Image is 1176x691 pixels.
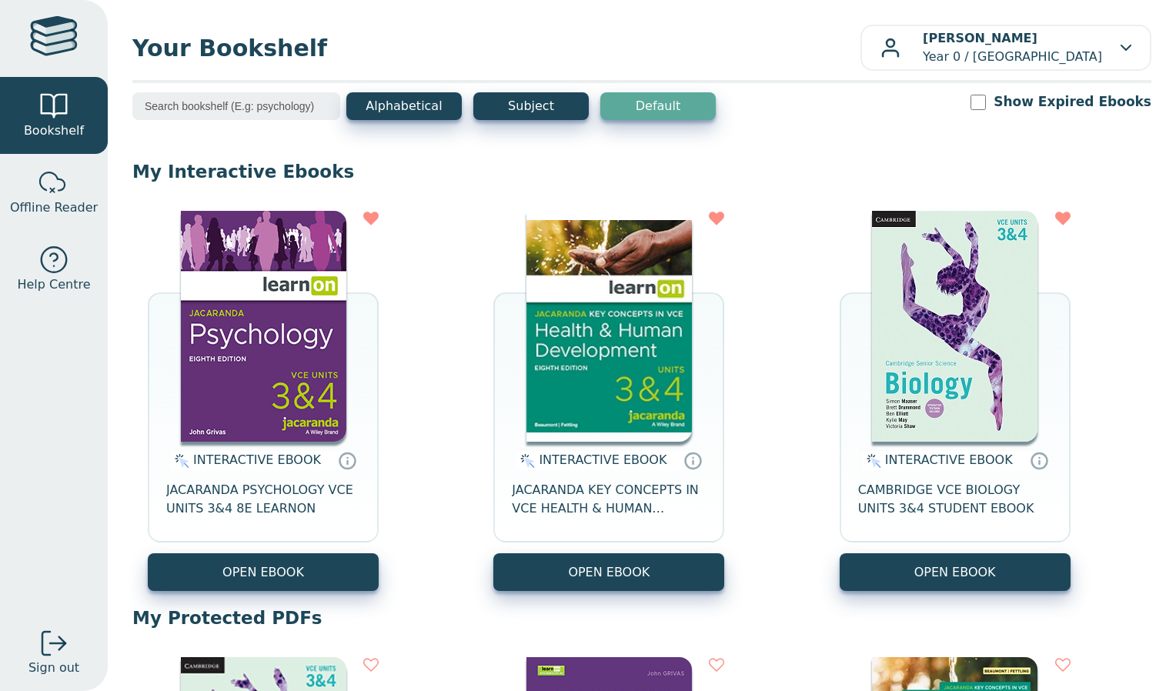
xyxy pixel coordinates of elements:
button: Default [600,92,716,120]
a: Interactive eBooks are accessed online via the publisher’s portal. They contain interactive resou... [683,451,702,469]
span: Bookshelf [24,122,84,140]
img: 4bb61bf8-509a-4e9e-bd77-88deacee2c2e.jpg [181,211,346,442]
button: OPEN EBOOK [148,553,379,591]
a: Interactive eBooks are accessed online via the publisher’s portal. They contain interactive resou... [338,451,356,469]
span: Help Centre [17,275,90,294]
span: JACARANDA KEY CONCEPTS IN VCE HEALTH & HUMAN DEVELOPMENT UNITS 3&4 LEARNON EBOOK 8E [512,481,706,518]
span: JACARANDA PSYCHOLOGY VCE UNITS 3&4 8E LEARNON [166,481,360,518]
img: interactive.svg [516,452,535,470]
button: [PERSON_NAME]Year 0 / [GEOGRAPHIC_DATA] [860,25,1151,71]
input: Search bookshelf (E.g: psychology) [132,92,340,120]
p: Year 0 / [GEOGRAPHIC_DATA] [923,29,1102,66]
img: e003a821-2442-436b-92bb-da2395357dfc.jpg [526,211,692,442]
label: Show Expired Ebooks [994,92,1151,112]
a: Interactive eBooks are accessed online via the publisher’s portal. They contain interactive resou... [1030,451,1048,469]
span: Sign out [28,659,79,677]
span: INTERACTIVE EBOOK [193,452,321,467]
span: INTERACTIVE EBOOK [885,452,1013,467]
b: [PERSON_NAME] [923,31,1037,45]
button: OPEN EBOOK [493,553,724,591]
img: interactive.svg [170,452,189,470]
img: 6e390be0-4093-ea11-a992-0272d098c78b.jpg [872,211,1037,442]
span: CAMBRIDGE VCE BIOLOGY UNITS 3&4 STUDENT EBOOK [858,481,1052,518]
button: OPEN EBOOK [840,553,1071,591]
img: interactive.svg [862,452,881,470]
span: Offline Reader [10,199,98,217]
button: Subject [473,92,589,120]
button: Alphabetical [346,92,462,120]
p: My Protected PDFs [132,606,1151,629]
span: INTERACTIVE EBOOK [539,452,667,467]
span: Your Bookshelf [132,31,860,65]
p: My Interactive Ebooks [132,160,1151,183]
